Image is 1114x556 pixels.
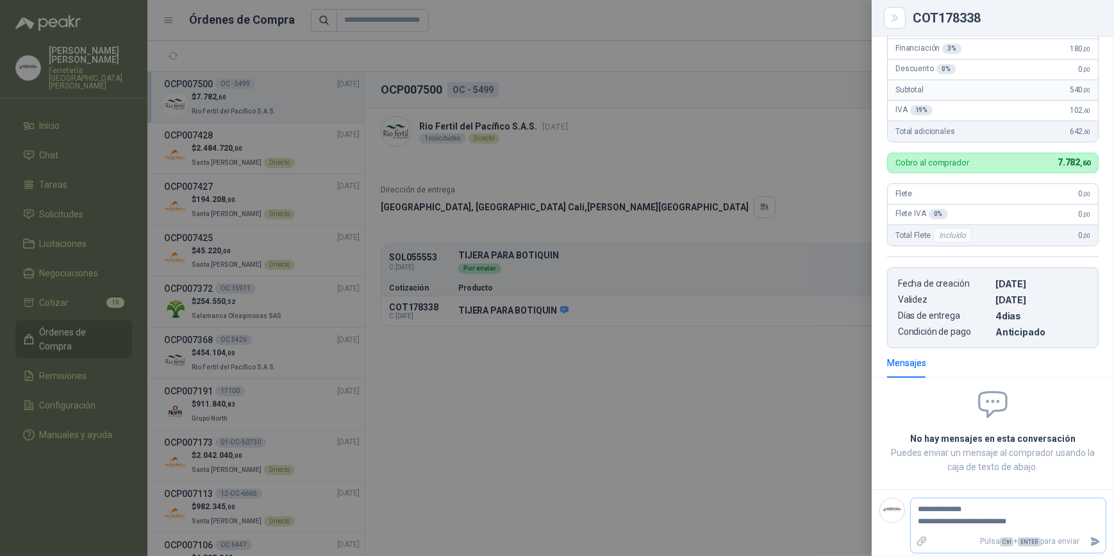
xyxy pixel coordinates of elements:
span: 642 [1070,127,1090,136]
p: 4 dias [995,310,1088,321]
span: 102 [1070,106,1090,115]
p: [DATE] [995,294,1088,305]
span: Ctrl [1000,537,1013,546]
span: Subtotal [895,85,924,94]
span: Flete [895,189,912,198]
span: ,60 [1083,128,1090,135]
span: 0 [1079,210,1090,219]
span: Total Flete [895,228,974,243]
span: 0 [1079,65,1090,74]
button: Close [887,10,902,26]
span: 180 [1070,44,1090,53]
label: Adjuntar archivos [911,530,933,553]
span: ,00 [1083,46,1090,53]
h2: No hay mensajes en esta conversación [887,432,1099,446]
p: [DATE] [995,278,1088,289]
span: 7.782 [1058,157,1090,167]
span: Financiación [895,44,961,54]
div: 0 % [929,209,948,219]
div: COT178338 [913,12,1099,24]
span: Flete IVA [895,209,948,219]
span: ENTER [1018,537,1040,546]
div: 3 % [942,44,961,54]
p: Días de entrega [898,310,990,321]
div: Total adicionales [888,121,1098,142]
div: 19 % [910,105,933,115]
div: Incluido [933,228,972,243]
span: ,60 [1080,159,1090,167]
span: ,00 [1083,87,1090,94]
p: Condición de pago [898,326,990,337]
span: 540 [1070,85,1090,94]
p: Validez [898,294,990,305]
span: ,00 [1083,232,1090,239]
p: Pulsa + para enviar [933,530,1085,553]
p: Fecha de creación [898,278,990,289]
span: 0 [1079,189,1090,198]
p: Anticipado [995,326,1088,337]
span: IVA [895,105,933,115]
button: Enviar [1085,530,1106,553]
div: 0 % [936,64,956,74]
img: Company Logo [880,498,904,523]
span: ,00 [1083,211,1090,218]
span: ,00 [1083,190,1090,198]
p: Puedes enviar un mensaje al comprador usando la caja de texto de abajo. [887,446,1099,474]
span: 0 [1079,231,1090,240]
div: Mensajes [887,356,926,370]
p: Cobro al comprador [895,158,969,167]
span: ,00 [1083,66,1090,73]
span: ,60 [1083,107,1090,114]
span: Descuento [895,64,956,74]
